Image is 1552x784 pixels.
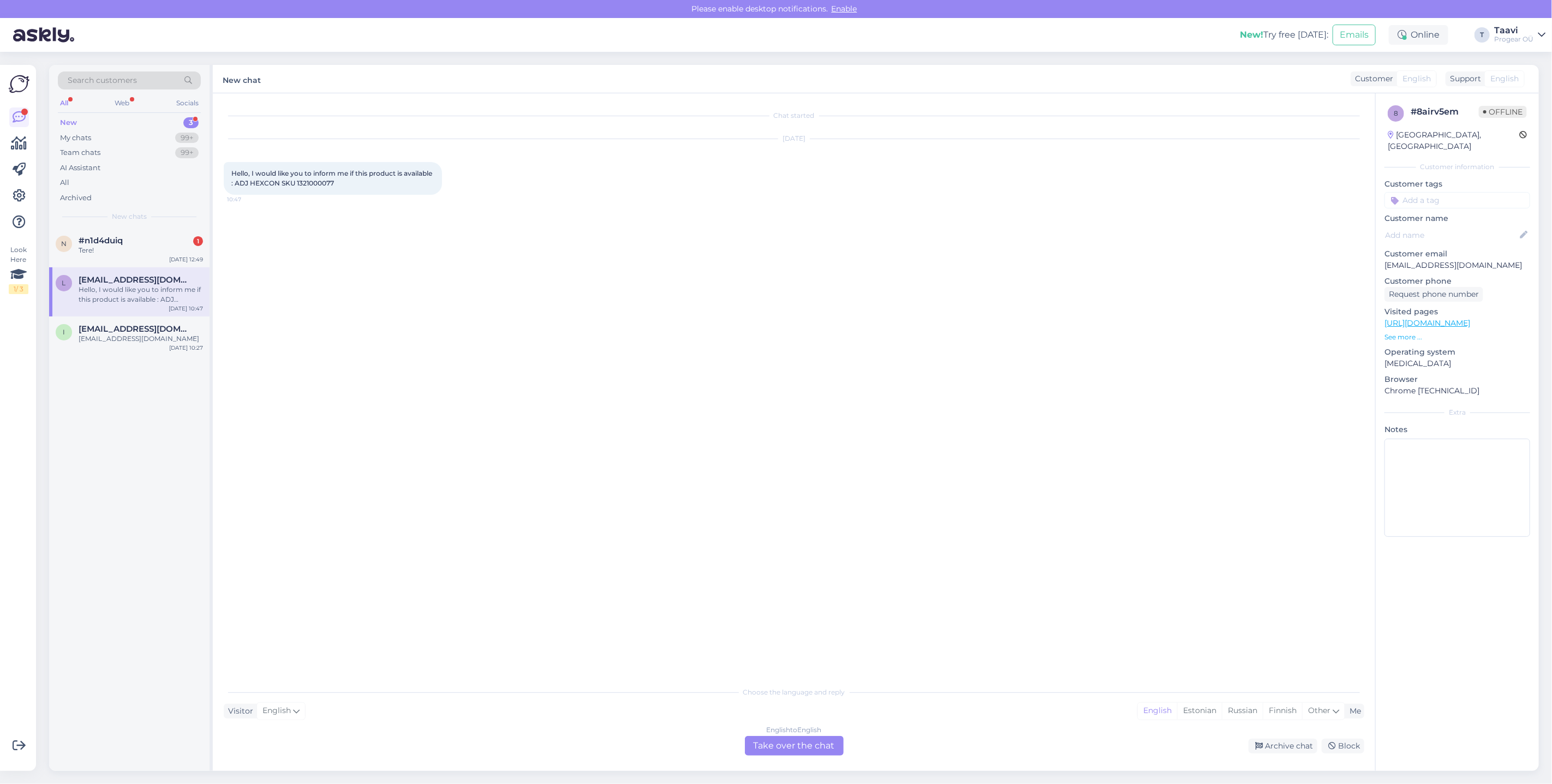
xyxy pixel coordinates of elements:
input: Add name [1385,229,1518,241]
span: Search customers [68,75,137,86]
div: Taavi [1494,26,1533,35]
p: Customer email [1384,248,1530,260]
div: Visitor [224,705,253,717]
div: All [60,177,69,188]
div: Online [1389,25,1448,45]
div: Extra [1384,408,1530,417]
div: Archive chat [1249,739,1317,753]
span: i [63,328,65,336]
span: l [62,279,66,287]
div: Try free [DATE]: [1240,28,1328,41]
div: English [1138,703,1177,719]
button: Emails [1333,25,1376,45]
div: 1 / 3 [9,284,28,294]
div: English to English [767,725,822,735]
div: Finnish [1263,703,1302,719]
div: Estonian [1177,703,1222,719]
div: Block [1322,739,1364,753]
div: 3 [183,117,199,128]
div: [EMAIL_ADDRESS][DOMAIN_NAME] [79,334,203,344]
span: New chats [112,212,147,222]
div: Web [113,96,132,110]
p: See more ... [1384,332,1530,342]
p: Customer tags [1384,178,1530,190]
b: New! [1240,29,1263,40]
div: T [1475,27,1490,43]
div: Look Here [9,245,28,294]
div: Team chats [60,147,100,158]
p: Customer phone [1384,276,1530,287]
div: [DATE] 12:49 [169,255,203,264]
a: [URL][DOMAIN_NAME] [1384,318,1470,328]
div: Customer [1351,73,1393,85]
span: #n1d4duiq [79,236,123,246]
div: Socials [174,96,201,110]
span: 8 [1394,109,1398,117]
span: izzuddinapandi@gmail.com [79,324,192,334]
label: New chat [223,71,261,86]
span: Other [1308,705,1330,715]
span: English [1490,73,1519,85]
div: # 8airv5em [1411,105,1479,118]
span: 10:47 [227,195,268,204]
input: Add a tag [1384,192,1530,208]
div: 99+ [175,147,199,158]
span: Hello, I would like you to inform me if this product is available : ADJ HEXCON SKU 1321000077 [231,169,434,187]
div: New [60,117,77,128]
p: Customer name [1384,213,1530,224]
div: Support [1446,73,1481,85]
div: Request phone number [1384,287,1483,302]
div: [DATE] 10:47 [169,304,203,313]
a: TaaviProgear OÜ [1494,26,1545,44]
span: English [262,705,291,717]
div: Customer information [1384,162,1530,172]
p: Visited pages [1384,306,1530,318]
div: Hello, I would like you to inform me if this product is available : ADJ HEXCON SKU 1321000077 [79,285,203,304]
div: 1 [193,236,203,246]
p: Chrome [TECHNICAL_ID] [1384,385,1530,397]
div: Russian [1222,703,1263,719]
div: Tere! [79,246,203,255]
span: English [1402,73,1431,85]
span: lef4545@gmail.com [79,275,192,285]
p: Notes [1384,424,1530,435]
div: [GEOGRAPHIC_DATA], [GEOGRAPHIC_DATA] [1388,129,1519,152]
div: Progear OÜ [1494,35,1533,44]
p: Browser [1384,374,1530,385]
span: Offline [1479,106,1527,118]
div: AI Assistant [60,163,100,173]
img: Askly Logo [9,74,29,94]
span: n [61,240,67,248]
p: [EMAIL_ADDRESS][DOMAIN_NAME] [1384,260,1530,271]
div: Take over the chat [745,736,844,756]
p: Operating system [1384,346,1530,358]
div: 99+ [175,133,199,143]
div: Chat started [224,111,1364,121]
div: [DATE] 10:27 [169,344,203,352]
div: Archived [60,193,92,204]
p: [MEDICAL_DATA] [1384,358,1530,369]
div: Choose the language and reply [224,687,1364,697]
div: [DATE] [224,134,1364,143]
div: All [58,96,70,110]
span: Enable [828,4,861,14]
div: Me [1345,705,1361,717]
div: My chats [60,133,91,143]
